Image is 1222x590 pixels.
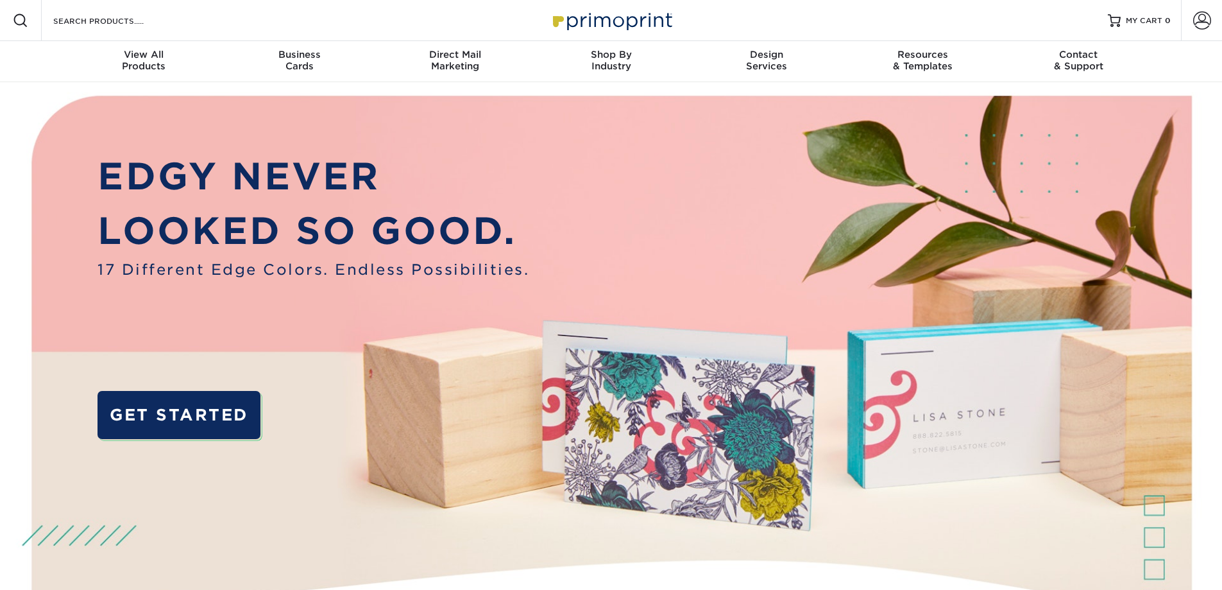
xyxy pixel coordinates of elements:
[1001,49,1157,60] span: Contact
[689,49,845,60] span: Design
[533,49,689,72] div: Industry
[1165,16,1171,25] span: 0
[221,49,377,72] div: Cards
[66,49,222,72] div: Products
[377,49,533,72] div: Marketing
[221,49,377,60] span: Business
[98,391,260,439] a: GET STARTED
[845,49,1001,72] div: & Templates
[1001,49,1157,72] div: & Support
[689,49,845,72] div: Services
[1126,15,1162,26] span: MY CART
[377,49,533,60] span: Direct Mail
[98,259,529,281] span: 17 Different Edge Colors. Endless Possibilities.
[845,49,1001,60] span: Resources
[845,41,1001,82] a: Resources& Templates
[533,41,689,82] a: Shop ByIndustry
[547,6,675,34] img: Primoprint
[1001,41,1157,82] a: Contact& Support
[689,41,845,82] a: DesignServices
[98,149,529,204] p: EDGY NEVER
[98,204,529,259] p: LOOKED SO GOOD.
[221,41,377,82] a: BusinessCards
[66,49,222,60] span: View All
[377,41,533,82] a: Direct MailMarketing
[66,41,222,82] a: View AllProducts
[533,49,689,60] span: Shop By
[52,13,177,28] input: SEARCH PRODUCTS.....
